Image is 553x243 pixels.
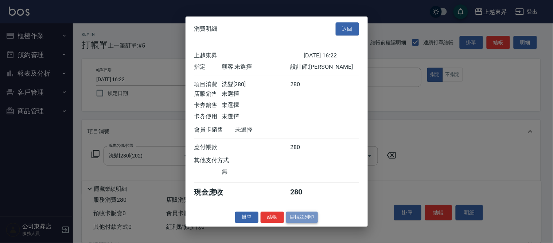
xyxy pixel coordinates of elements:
button: 結帳 [261,212,284,223]
div: 會員卡銷售 [194,126,235,134]
div: [DATE] 16:22 [304,52,359,60]
div: 280 [290,187,318,197]
div: 未選擇 [222,102,290,109]
div: 顧客: 未選擇 [222,63,290,71]
div: 未選擇 [235,126,304,134]
div: 卡券銷售 [194,102,222,109]
button: 結帳並列印 [286,212,318,223]
div: 設計師: [PERSON_NAME] [290,63,359,71]
div: 洗髮[280] [222,81,290,88]
div: 未選擇 [222,113,290,121]
span: 消費明細 [194,25,218,33]
div: 280 [290,144,318,151]
div: 無 [222,168,290,176]
button: 返回 [336,22,359,36]
div: 應付帳款 [194,144,222,151]
div: 其他支付方式 [194,157,249,164]
button: 掛單 [235,212,258,223]
div: 280 [290,81,318,88]
div: 項目消費 [194,81,222,88]
div: 現金應收 [194,187,235,197]
div: 店販銷售 [194,90,222,98]
div: 上越東昇 [194,52,304,60]
div: 指定 [194,63,222,71]
div: 卡券使用 [194,113,222,121]
div: 未選擇 [222,90,290,98]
